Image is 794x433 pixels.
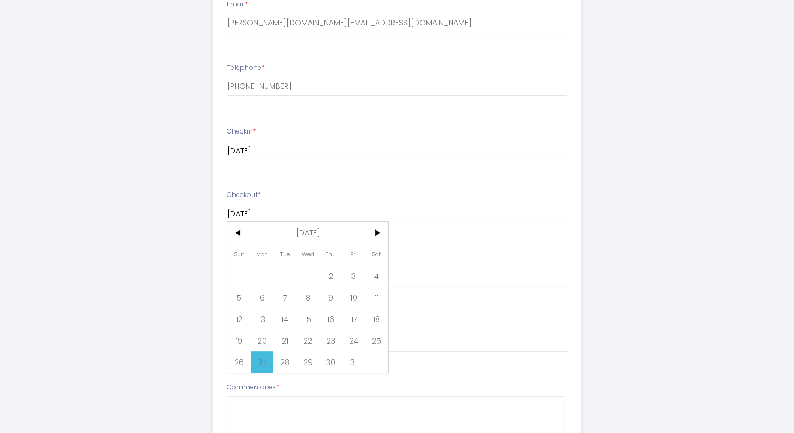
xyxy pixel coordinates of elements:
[251,243,274,265] span: Mon
[227,287,251,308] span: 5
[227,330,251,351] span: 19
[296,351,320,373] span: 29
[251,287,274,308] span: 6
[319,265,342,287] span: 2
[342,265,365,287] span: 3
[227,222,251,243] span: <
[227,308,251,330] span: 12
[273,330,296,351] span: 21
[273,287,296,308] span: 7
[319,351,342,373] span: 30
[296,265,320,287] span: 1
[319,243,342,265] span: Thu
[227,190,261,200] label: Checkout
[296,308,320,330] span: 15
[251,330,274,351] span: 20
[296,330,320,351] span: 22
[296,287,320,308] span: 8
[251,351,274,373] span: 27
[342,351,365,373] span: 31
[365,265,389,287] span: 4
[365,308,389,330] span: 18
[319,287,342,308] span: 9
[273,243,296,265] span: Tue
[365,330,389,351] span: 25
[319,308,342,330] span: 16
[342,308,365,330] span: 17
[273,308,296,330] span: 14
[227,243,251,265] span: Sun
[273,351,296,373] span: 28
[251,308,274,330] span: 13
[296,243,320,265] span: Wed
[342,287,365,308] span: 10
[365,243,389,265] span: Sat
[365,222,389,243] span: >
[319,330,342,351] span: 23
[365,287,389,308] span: 11
[227,351,251,373] span: 26
[227,127,256,137] label: Checkin
[227,63,265,73] label: Téléphone
[251,222,365,243] span: [DATE]
[342,243,365,265] span: Fri
[227,382,279,393] label: Commentaires
[342,330,365,351] span: 24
